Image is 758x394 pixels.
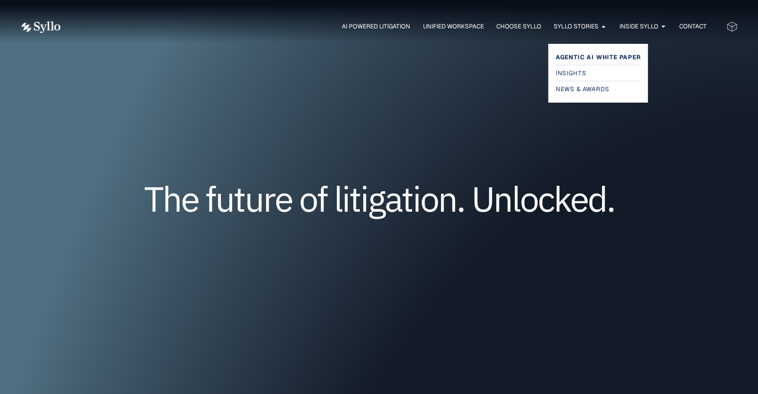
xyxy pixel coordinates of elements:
a: Inside Syllo [619,22,658,31]
span: Insights [556,67,586,79]
a: Insights [556,67,641,79]
span: News & Awards [556,83,609,95]
a: News & Awards [556,83,641,95]
a: Contact [679,22,706,31]
img: white logo [20,21,61,33]
nav: Menu [81,22,706,31]
a: Syllo Stories [553,22,598,31]
div: Menu Toggle [81,22,706,31]
a: Choose Syllo [496,22,541,31]
a: AI Powered Litigation [342,22,410,31]
a: Unified Workspace [423,22,483,31]
a: Agentic AI White Paper [556,51,641,63]
h1: The future of litigation. Unlocked. [80,182,678,215]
